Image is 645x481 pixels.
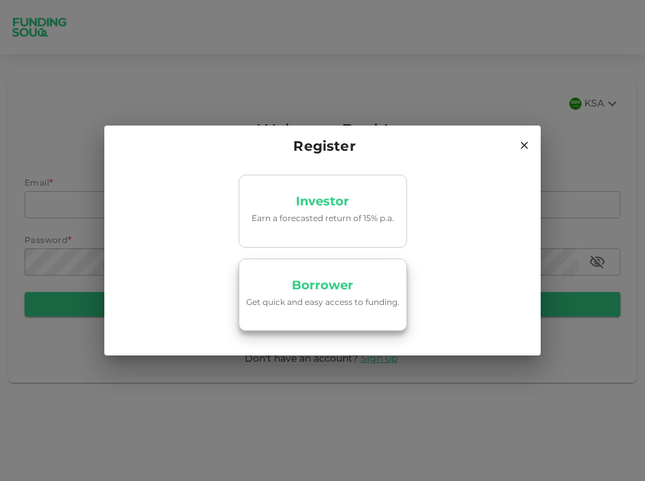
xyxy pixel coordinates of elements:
[296,196,349,209] p: Investor
[289,136,355,158] span: Register
[246,297,400,310] p: Get quick and easy access to funding.
[239,175,407,247] a: InvestorEarn a forecasted return of 15% p.a.
[246,213,400,226] p: Earn a forecasted return of 15% p.a.
[239,259,407,331] a: BorrowerGet quick and easy access to funding.
[292,280,353,293] p: Borrower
